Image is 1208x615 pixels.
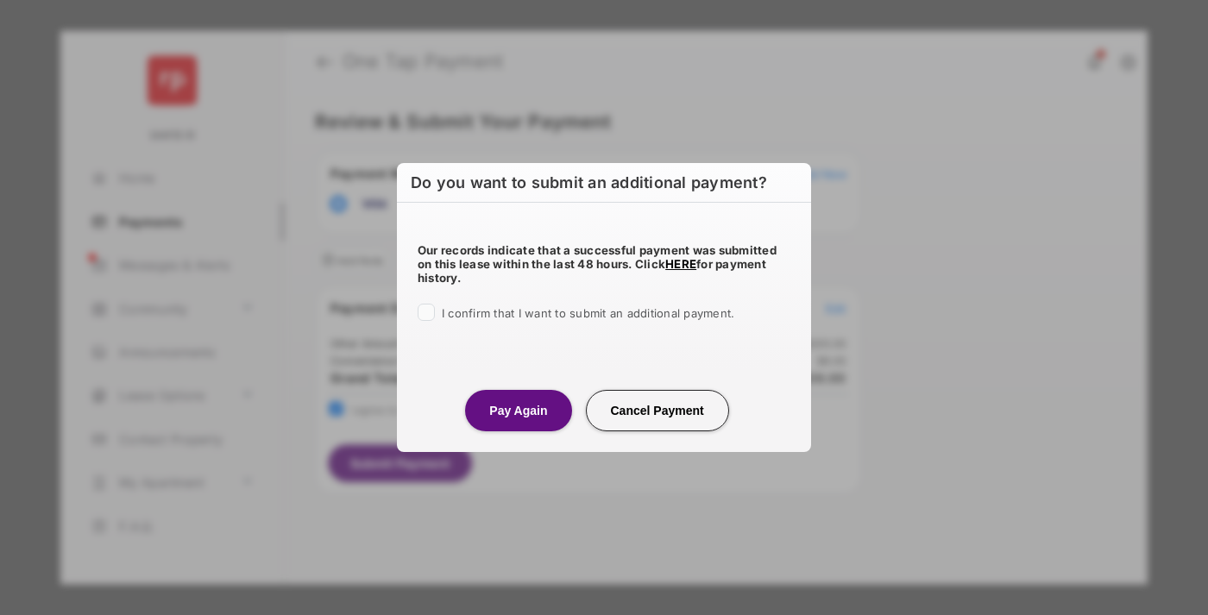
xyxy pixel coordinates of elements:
span: I confirm that I want to submit an additional payment. [442,306,734,320]
button: Cancel Payment [586,390,729,431]
h5: Our records indicate that a successful payment was submitted on this lease within the last 48 hou... [418,243,790,285]
a: HERE [665,257,696,271]
h6: Do you want to submit an additional payment? [397,163,811,203]
button: Pay Again [465,390,571,431]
